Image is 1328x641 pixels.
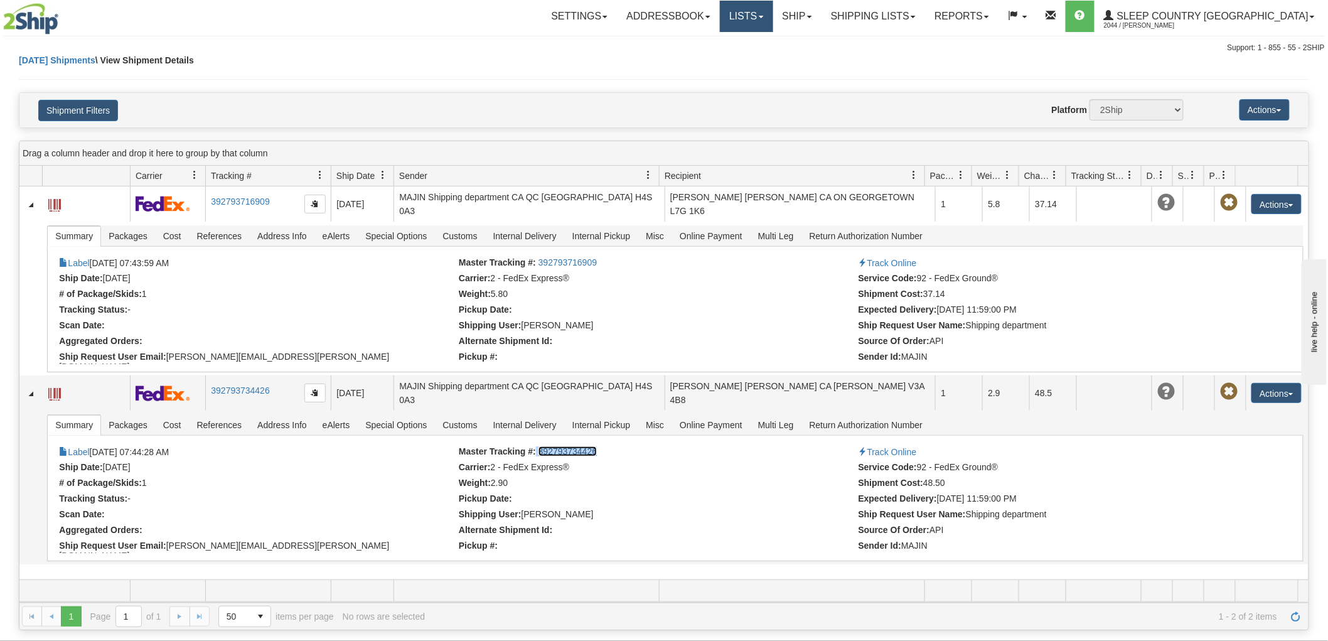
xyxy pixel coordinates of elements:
[459,462,491,472] strong: Carrier:
[859,478,923,488] strong: Shipment Cost:
[59,352,456,364] li: [PERSON_NAME][EMAIL_ADDRESS][PERSON_NAME][DOMAIN_NAME]
[59,509,104,519] strong: Scan Date:
[859,258,917,268] a: Track Online
[3,3,58,35] img: logo2044.jpg
[59,320,104,330] strong: Scan Date:
[903,164,924,186] a: Recipient filter column settings
[459,273,491,283] strong: Carrier:
[997,164,1019,186] a: Weight filter column settings
[459,462,855,475] li: 2 - FedEx Express®
[1052,104,1088,116] label: Platform
[930,170,956,182] span: Packages
[751,226,801,246] span: Multi Leg
[751,415,801,435] span: Multi Leg
[59,541,456,553] li: [PERSON_NAME][EMAIL_ADDRESS][PERSON_NAME][DOMAIN_NAME]
[59,541,166,551] strong: Ship Request User Email:
[617,1,720,32] a: Addressbook
[59,289,456,301] li: 1
[315,415,358,435] span: eAlerts
[116,606,141,627] input: Page 1
[1299,256,1327,384] iframe: chat widget
[859,541,901,551] strong: Sender Id:
[304,195,326,213] button: Copy to clipboard
[211,170,252,182] span: Tracking #
[59,289,142,299] strong: # of Package/Skids:
[459,478,491,488] strong: Weight:
[101,226,154,246] span: Packages
[459,446,536,456] strong: Master Tracking #:
[1029,186,1076,222] td: 37.14
[859,289,923,299] strong: Shipment Cost:
[1120,164,1141,186] a: Tracking Status filter column settings
[1147,170,1157,182] span: Delivery Status
[459,257,536,267] strong: Master Tracking #:
[486,226,564,246] span: Internal Delivery
[859,273,1255,286] li: 92 - FedEx Ground®
[1220,194,1238,212] span: Pickup Not Assigned
[95,55,194,65] span: \ View Shipment Details
[982,186,1029,222] td: 5.8
[19,141,1309,166] div: grid grouping header
[859,320,1255,333] li: Shipping department
[250,606,270,627] span: select
[358,415,434,435] span: Special Options
[48,415,100,435] span: Summary
[486,415,564,435] span: Internal Delivery
[3,43,1325,53] div: Support: 1 - 855 - 55 - 2SHIP
[859,352,901,362] strong: Sender Id:
[859,304,1255,317] li: [DATE] 11:59:00 PM
[459,320,522,330] strong: Shipping User:
[459,289,491,299] strong: Weight:
[1157,194,1175,212] span: Unknown
[1029,375,1076,411] td: 48.5
[315,226,358,246] span: eAlerts
[90,606,161,627] span: Page of 1
[1151,164,1172,186] a: Delivery Status filter column settings
[218,606,271,627] span: Page sizes drop down
[859,320,966,330] strong: Ship Request User Name:
[977,170,1004,182] span: Weight
[59,493,127,504] strong: Tracking Status:
[773,1,822,32] a: Ship
[1240,99,1290,121] button: Actions
[459,493,512,504] strong: Pickup Date:
[638,226,672,246] span: Misc
[859,273,917,283] strong: Service Code:
[38,100,118,121] button: Shipment Filters
[394,186,665,222] td: MAJIN Shipping department CA QC [GEOGRAPHIC_DATA] H4S 0A3
[1071,170,1126,182] span: Tracking Status
[304,384,326,402] button: Copy to clipboard
[101,415,154,435] span: Packages
[859,336,1255,348] li: API
[136,385,190,401] img: 2 - FedEx Express®
[935,186,982,222] td: 1
[59,336,142,346] strong: Aggregated Orders:
[1044,164,1066,186] a: Charge filter column settings
[950,164,972,186] a: Packages filter column settings
[638,164,659,186] a: Sender filter column settings
[538,446,597,456] a: 392793734426
[542,1,617,32] a: Settings
[59,304,456,317] li: -
[802,415,931,435] span: Return Authorization Number
[184,164,205,186] a: Carrier filter column settings
[19,55,95,65] a: [DATE] Shipments
[1214,164,1235,186] a: Pickup Status filter column settings
[1209,170,1220,182] span: Pickup Status
[250,226,314,246] span: Address Info
[665,186,936,222] td: [PERSON_NAME] [PERSON_NAME] CA ON GEORGETOWN L7G 1K6
[434,611,1277,622] span: 1 - 2 of 2 items
[9,11,116,20] div: live help - online
[331,375,394,411] td: [DATE]
[1286,606,1306,627] a: Refresh
[1024,170,1051,182] span: Charge
[59,304,127,315] strong: Tracking Status:
[859,525,930,535] strong: Source Of Order:
[372,164,394,186] a: Ship Date filter column settings
[859,352,1255,364] li: MAJIN
[859,336,930,346] strong: Source Of Order:
[59,462,102,472] strong: Ship Date:
[672,415,750,435] span: Online Payment
[59,273,102,283] strong: Ship Date:
[435,415,485,435] span: Customs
